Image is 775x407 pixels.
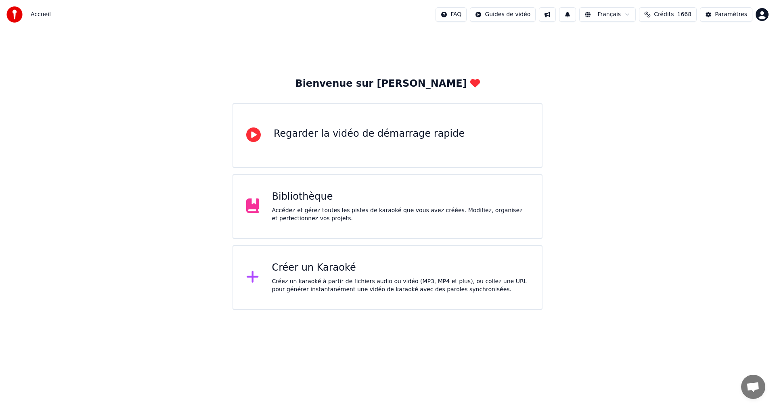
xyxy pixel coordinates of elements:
[677,10,692,19] span: 1668
[31,10,51,19] span: Accueil
[470,7,536,22] button: Guides de vidéo
[741,375,765,399] div: Ouvrir le chat
[436,7,467,22] button: FAQ
[31,10,51,19] nav: breadcrumb
[654,10,674,19] span: Crédits
[272,207,529,223] div: Accédez et gérez toutes les pistes de karaoké que vous avez créées. Modifiez, organisez et perfec...
[272,190,529,203] div: Bibliothèque
[639,7,697,22] button: Crédits1668
[6,6,23,23] img: youka
[715,10,747,19] div: Paramètres
[295,77,480,90] div: Bienvenue sur [PERSON_NAME]
[274,127,465,140] div: Regarder la vidéo de démarrage rapide
[272,261,529,274] div: Créer un Karaoké
[272,278,529,294] div: Créez un karaoké à partir de fichiers audio ou vidéo (MP3, MP4 et plus), ou collez une URL pour g...
[700,7,752,22] button: Paramètres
